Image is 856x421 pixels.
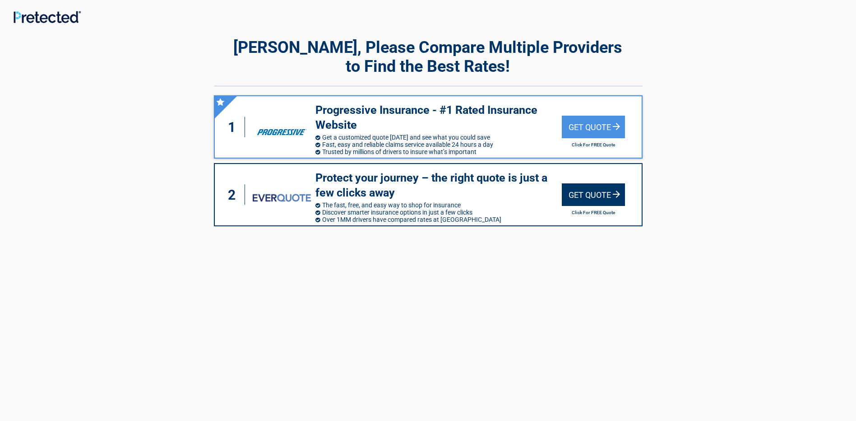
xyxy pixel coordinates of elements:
li: The fast, free, and easy way to shop for insurance [315,201,562,209]
li: Get a customized quote [DATE] and see what you could save [315,134,562,141]
li: Trusted by millions of drivers to insure what’s important [315,148,562,155]
div: 2 [224,185,245,205]
img: progressive's logo [253,113,310,141]
li: Over 1MM drivers have compared rates at [GEOGRAPHIC_DATA] [315,216,562,223]
h3: Progressive Insurance - #1 Rated Insurance Website [315,103,562,132]
h2: Click For FREE Quote [562,210,625,215]
div: Get Quote [562,183,625,206]
img: everquote's logo [253,194,310,201]
div: Get Quote [562,116,625,138]
h2: [PERSON_NAME], Please Compare Multiple Providers to Find the Best Rates! [214,38,643,76]
h2: Click For FREE Quote [562,142,625,147]
img: Main Logo [14,11,81,23]
h3: Protect your journey – the right quote is just a few clicks away [315,171,562,200]
div: 1 [224,117,245,137]
li: Fast, easy and reliable claims service available 24 hours a day [315,141,562,148]
li: Discover smarter insurance options in just a few clicks [315,209,562,216]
